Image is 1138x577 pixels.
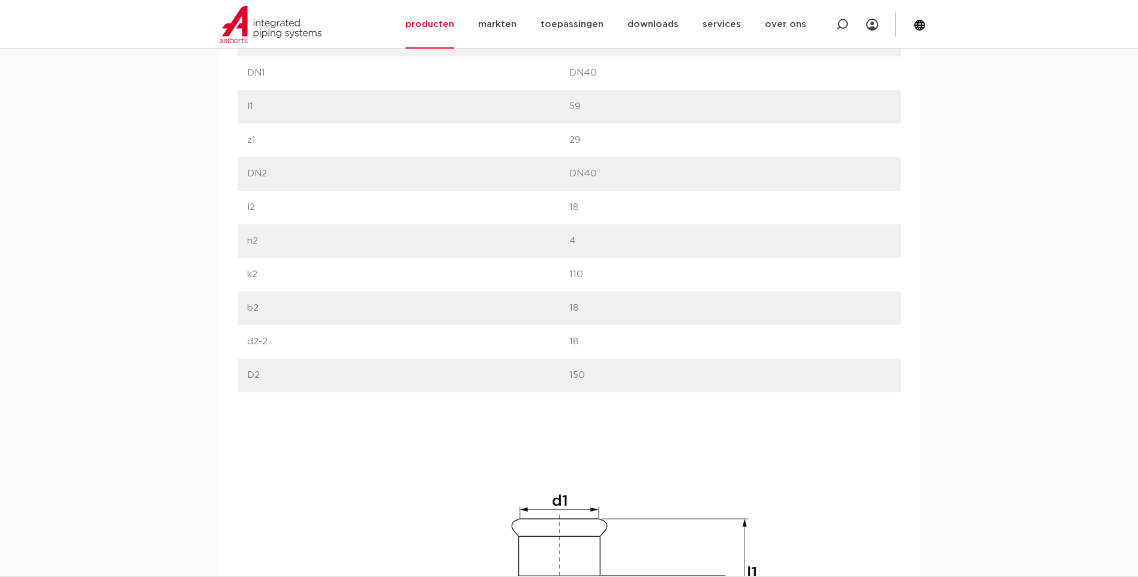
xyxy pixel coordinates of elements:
p: 4 [569,234,891,248]
p: DN2 [247,167,569,181]
p: 18 [569,335,891,349]
p: 18 [569,200,891,215]
p: DN1 [247,66,569,80]
p: DN40 [569,66,891,80]
p: l1 [247,100,569,114]
p: DN40 [569,167,891,181]
p: 29 [569,133,891,148]
p: 150 [569,368,891,383]
p: 59 [569,100,891,114]
p: n2 [247,234,569,248]
p: d2-2 [247,335,569,349]
p: z1 [247,133,569,148]
p: D2 [247,368,569,383]
p: k2 [247,268,569,282]
p: b2 [247,301,569,315]
p: 18 [569,301,891,315]
p: 110 [569,268,891,282]
p: l2 [247,200,569,215]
